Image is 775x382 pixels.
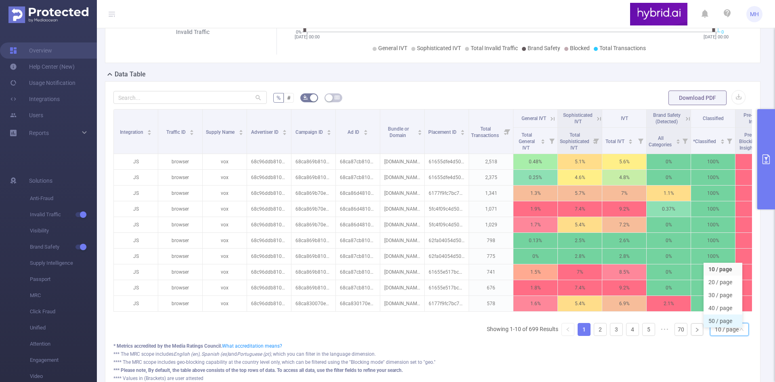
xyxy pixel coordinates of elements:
p: 62fa04054d506e7bec6c0b92 [425,233,469,248]
span: Solutions [29,173,52,189]
p: 100% [691,264,735,280]
p: 1.1% [647,186,691,201]
i: icon: right [695,327,700,332]
span: % [276,95,281,101]
p: 100% [691,217,735,232]
i: icon: caret-down [720,141,725,143]
b: * Metrics accredited by the Media Ratings Council. [113,343,222,349]
span: Unified [30,320,97,336]
p: 5.4% [558,217,602,232]
p: 6177f9fc7bc72f8788c67268 [425,296,469,311]
p: 68ca869b70e7b24520edeabf [291,201,335,217]
tspan: 0 [721,30,724,35]
p: 775 [469,249,513,264]
p: 68c96ddb810d98ba0878f6a5 [247,217,291,232]
p: browser [158,249,202,264]
div: Sort [363,129,368,133]
p: vox [203,249,247,264]
p: 5fc4f09c4d506e4f5c90158d [425,201,469,217]
p: 1.5% [513,264,557,280]
p: JS [114,217,158,232]
p: vox [203,280,247,295]
div: Sort [540,138,545,143]
i: icon: caret-up [147,129,152,131]
p: 7% [602,186,646,201]
li: Next Page [691,323,704,336]
p: browser [158,296,202,311]
p: vox [203,186,247,201]
p: JS [114,201,158,217]
p: 1.9% [513,201,557,217]
span: Brand Safety [30,239,97,255]
p: 0% [647,233,691,248]
li: Showing 1-10 of 699 Results [487,323,558,336]
span: MH [750,6,759,22]
p: 0% [647,154,691,169]
div: Sort [460,129,465,133]
p: 7.4% [558,201,602,217]
li: Next 5 Pages [658,323,671,336]
p: 9.2% [602,201,646,217]
p: browser [158,233,202,248]
p: 68ca869b810d98ba0879fd09 [291,233,335,248]
p: 0% [647,217,691,232]
i: icon: caret-up [190,129,194,131]
p: 100% [691,186,735,201]
i: icon: caret-up [239,129,243,131]
div: Sort [189,129,194,133]
i: Filter menu [502,110,513,154]
i: icon: bg-colors [303,95,308,100]
i: icon: caret-down [239,132,243,134]
i: Filter menu [635,128,646,154]
div: Sort [676,138,681,143]
p: 61655dfe4d506e9b8428cf53 [425,170,469,185]
p: 741 [469,264,513,280]
p: 0.25% [513,170,557,185]
p: 5fc4f09c4d506e4f5c90158d [425,217,469,232]
i: icon: caret-up [628,138,633,140]
h2: Data Table [115,70,146,79]
span: Total Invalid Traffic [471,45,518,51]
a: Integrations [10,91,60,107]
i: icon: down [739,327,744,333]
p: 578 [469,296,513,311]
p: 68ca830070e7b24520ede105 [291,296,335,311]
i: icon: left [566,327,570,332]
p: 2.8% [602,249,646,264]
i: icon: caret-up [327,129,331,131]
i: icon: caret-down [283,132,287,134]
p: browser [158,280,202,295]
span: Total Sophisticated IVT [560,132,589,151]
p: [DOMAIN_NAME] [380,154,424,169]
p: 7.4% [558,280,602,295]
i: icon: caret-down [541,141,545,143]
li: 20 / page [704,276,742,289]
span: Brand Safety (Detected) [653,112,681,125]
p: 62fa04054d506e7bec6c0b92 [425,249,469,264]
p: JS [114,264,158,280]
p: browser [158,201,202,217]
p: 0% [513,249,557,264]
i: icon: caret-down [461,132,465,134]
i: icon: caret-down [363,132,368,134]
span: # [287,95,291,101]
p: 100% [691,201,735,217]
p: 5.4% [558,296,602,311]
p: JS [114,170,158,185]
p: 0% [647,264,691,280]
i: icon: caret-down [190,132,194,134]
p: vox [203,154,247,169]
span: Visibility [30,223,97,239]
div: Sort [239,129,243,133]
p: 1.6% [513,296,557,311]
i: icon: caret-down [147,132,152,134]
p: 100% [691,233,735,248]
a: 4 [626,323,639,336]
p: browser [158,186,202,201]
span: Classified [703,116,724,121]
p: 5.7% [558,186,602,201]
p: JS [114,186,158,201]
span: Attention [30,336,97,352]
p: [DOMAIN_NAME] [380,249,424,264]
p: [DOMAIN_NAME] [380,186,424,201]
